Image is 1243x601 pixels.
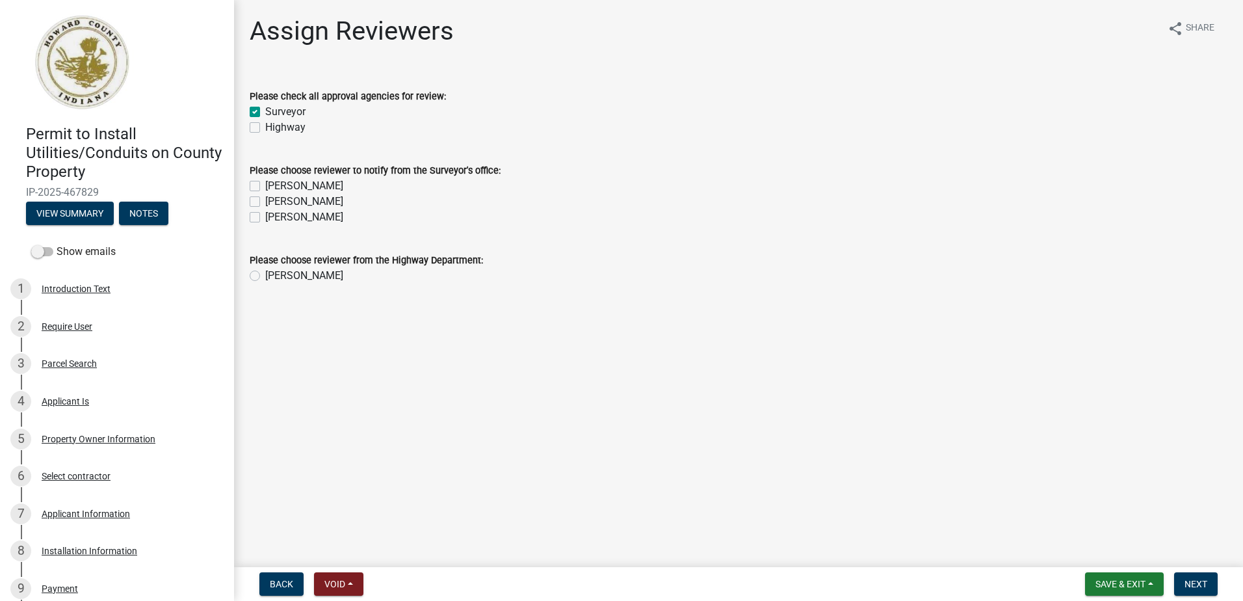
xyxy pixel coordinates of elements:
h1: Assign Reviewers [250,16,454,47]
span: Back [270,579,293,589]
button: View Summary [26,202,114,225]
button: Back [259,572,304,596]
label: Please choose reviewer to notify from the Surveyor's office: [250,167,501,176]
label: Highway [265,120,306,135]
h4: Permit to Install Utilities/Conduits on County Property [26,125,224,181]
button: Save & Exit [1085,572,1164,596]
label: Surveyor [265,104,306,120]
label: Please choose reviewer from the Highway Department: [250,256,483,265]
span: Next [1184,579,1207,589]
span: Share [1186,21,1214,36]
div: 2 [10,316,31,337]
span: Void [324,579,345,589]
div: 8 [10,541,31,561]
button: Notes [119,202,168,225]
div: Property Owner Information [42,434,155,444]
div: Introduction Text [42,284,111,293]
div: Installation Information [42,546,137,555]
div: Parcel Search [42,359,97,368]
wm-modal-confirm: Summary [26,209,114,220]
div: 7 [10,503,31,524]
label: [PERSON_NAME] [265,194,343,209]
wm-modal-confirm: Notes [119,209,168,220]
div: Require User [42,322,92,331]
div: 4 [10,391,31,412]
button: shareShare [1157,16,1225,41]
div: Select contractor [42,472,111,481]
div: Applicant Information [42,509,130,518]
i: share [1168,21,1183,36]
div: Applicant Is [42,397,89,406]
span: Save & Exit [1095,579,1145,589]
label: [PERSON_NAME] [265,209,343,225]
div: Payment [42,584,78,593]
div: 3 [10,353,31,374]
label: [PERSON_NAME] [265,178,343,194]
label: Show emails [31,244,116,260]
div: 6 [10,466,31,487]
button: Void [314,572,363,596]
label: [PERSON_NAME] [265,268,343,284]
span: IP-2025-467829 [26,186,208,198]
img: Howard County, Indiana [26,14,137,111]
div: 5 [10,429,31,449]
label: Please check all approval agencies for review: [250,92,446,101]
div: 9 [10,578,31,599]
div: 1 [10,278,31,299]
button: Next [1174,572,1218,596]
